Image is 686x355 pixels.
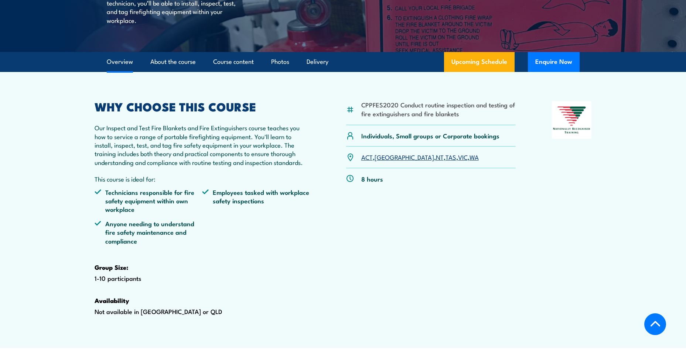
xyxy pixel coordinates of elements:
[271,52,289,72] a: Photos
[95,101,310,339] div: 1-10 participants Not available in [GEOGRAPHIC_DATA] or QLD
[361,131,499,140] p: Individuals, Small groups or Corporate bookings
[446,152,456,161] a: TAS
[95,101,310,111] h2: WHY CHOOSE THIS COURSE
[552,101,592,139] img: Nationally Recognised Training logo.
[361,153,479,161] p: , , , , ,
[95,123,310,166] p: Our Inspect and Test Fire Blankets and Fire Extinguishers course teaches you how to service a ran...
[361,152,373,161] a: ACT
[436,152,444,161] a: NT
[213,52,254,72] a: Course content
[361,175,383,183] p: 8 hours
[307,52,328,72] a: Delivery
[458,152,468,161] a: VIC
[150,52,196,72] a: About the course
[95,219,202,245] li: Anyone needing to understand fire safety maintenance and compliance
[95,188,202,214] li: Technicians responsible for fire safety equipment within own workplace
[95,296,129,305] strong: Availability
[361,100,516,118] li: CPPFES2020 Conduct routine inspection and testing of fire extinguishers and fire blankets
[107,52,133,72] a: Overview
[95,175,310,183] p: This course is ideal for:
[95,262,128,272] strong: Group Size:
[528,52,580,72] button: Enquire Now
[202,188,310,214] li: Employees tasked with workplace safety inspections
[470,152,479,161] a: WA
[444,52,515,72] a: Upcoming Schedule
[375,152,434,161] a: [GEOGRAPHIC_DATA]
